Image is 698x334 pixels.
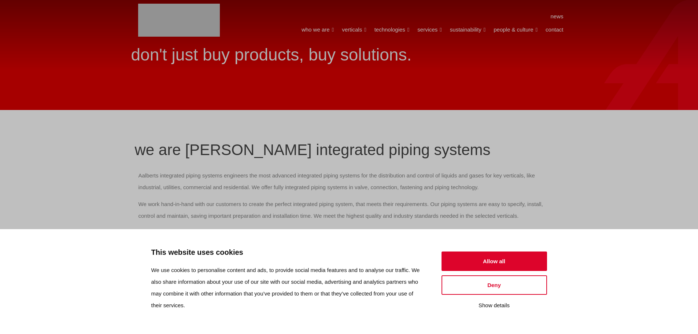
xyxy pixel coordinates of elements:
[139,198,560,222] p: We work hand-in-hand with our customers to create the perfect integrated piping system, that meet...
[442,299,547,311] button: Show details
[139,170,560,193] p: Aalberts integrated piping systems engineers the most advanced integrated piping systems for the ...
[450,22,485,37] a: sustainability
[442,275,547,295] button: Deny
[546,22,563,37] a: contact
[151,264,424,311] p: We use cookies to personalise content and ads, to provide social media features and to analyse ou...
[442,252,547,271] button: Allow all
[494,22,538,37] a: people & culture
[151,247,424,258] p: This website uses cookies
[342,22,366,37] a: verticals
[231,11,564,22] nav: Menu
[135,141,564,159] h2: we are [PERSON_NAME] integrated piping systems
[139,227,560,239] p: We are the only business that truly offers its customers a single sourced and complete integrated...
[550,11,563,22] a: news
[302,22,334,37] a: who we are
[374,22,410,37] a: technologies
[417,22,442,37] a: services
